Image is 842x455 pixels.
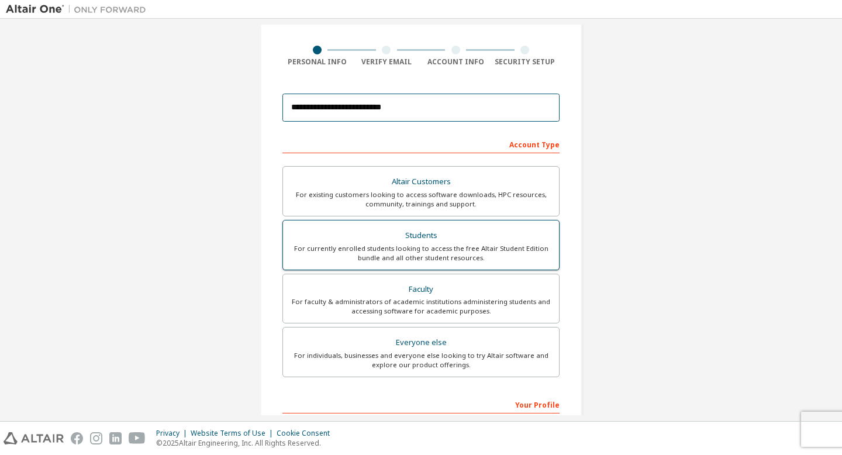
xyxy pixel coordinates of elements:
[90,432,102,444] img: instagram.svg
[156,429,191,438] div: Privacy
[290,297,552,316] div: For faculty & administrators of academic institutions administering students and accessing softwa...
[156,438,337,448] p: © 2025 Altair Engineering, Inc. All Rights Reserved.
[282,395,560,413] div: Your Profile
[129,432,146,444] img: youtube.svg
[191,429,277,438] div: Website Terms of Use
[109,432,122,444] img: linkedin.svg
[421,57,491,67] div: Account Info
[290,244,552,263] div: For currently enrolled students looking to access the free Altair Student Edition bundle and all ...
[491,57,560,67] div: Security Setup
[290,190,552,209] div: For existing customers looking to access software downloads, HPC resources, community, trainings ...
[290,351,552,370] div: For individuals, businesses and everyone else looking to try Altair software and explore our prod...
[290,281,552,298] div: Faculty
[282,135,560,153] div: Account Type
[282,57,352,67] div: Personal Info
[277,429,337,438] div: Cookie Consent
[290,335,552,351] div: Everyone else
[352,57,422,67] div: Verify Email
[71,432,83,444] img: facebook.svg
[290,227,552,244] div: Students
[4,432,64,444] img: altair_logo.svg
[290,174,552,190] div: Altair Customers
[6,4,152,15] img: Altair One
